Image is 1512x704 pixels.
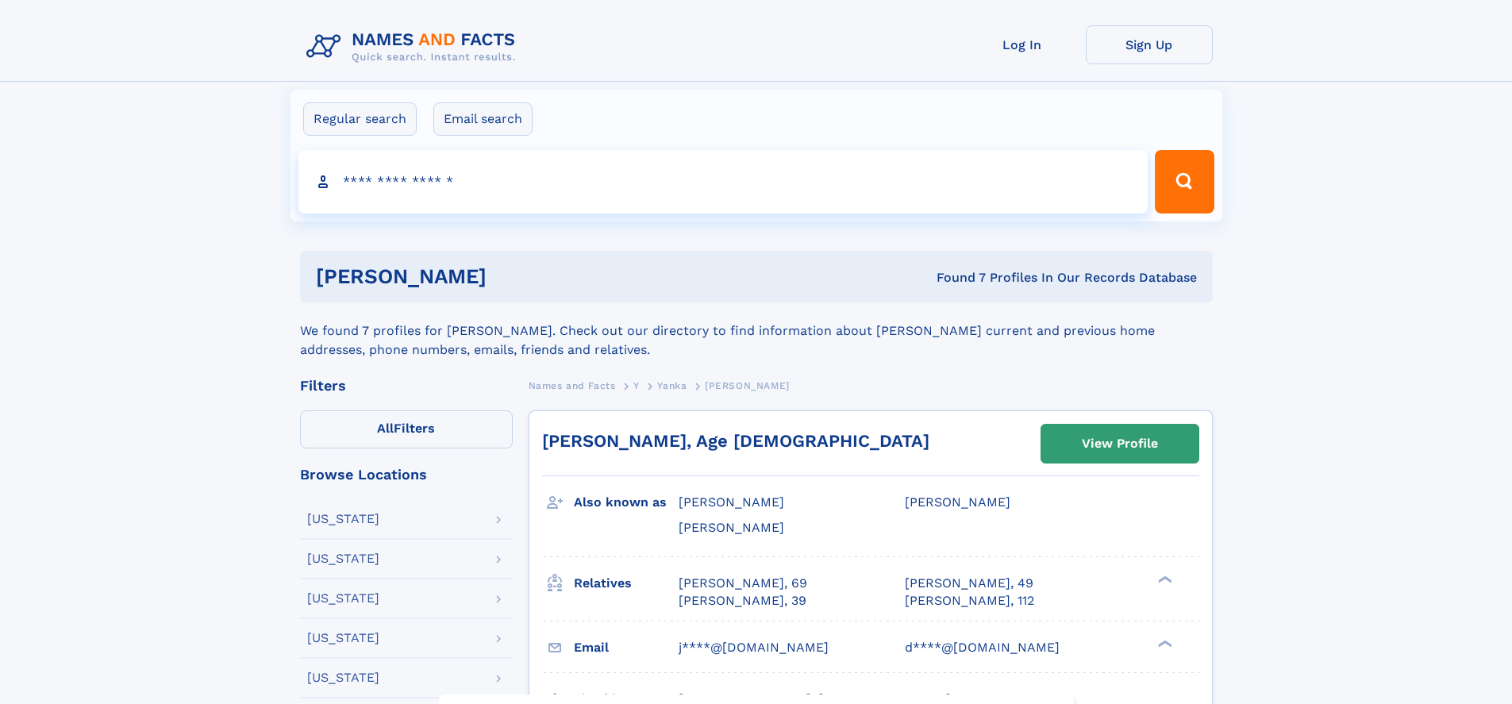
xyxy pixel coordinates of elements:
[316,267,712,287] h1: [PERSON_NAME]
[959,25,1086,64] a: Log In
[657,380,687,391] span: Yanka
[303,102,417,136] label: Regular search
[529,375,616,395] a: Names and Facts
[679,592,806,610] a: [PERSON_NAME], 39
[574,489,679,516] h3: Also known as
[1154,574,1173,584] div: ❯
[542,431,929,451] a: [PERSON_NAME], Age [DEMOGRAPHIC_DATA]
[1041,425,1198,463] a: View Profile
[298,150,1148,214] input: search input
[633,380,640,391] span: Y
[905,494,1010,510] span: [PERSON_NAME]
[574,634,679,661] h3: Email
[300,467,513,482] div: Browse Locations
[300,410,513,448] label: Filters
[433,102,533,136] label: Email search
[377,421,394,436] span: All
[679,520,784,535] span: [PERSON_NAME]
[1154,638,1173,648] div: ❯
[711,269,1197,287] div: Found 7 Profiles In Our Records Database
[307,592,379,605] div: [US_STATE]
[1086,25,1213,64] a: Sign Up
[300,379,513,393] div: Filters
[679,494,784,510] span: [PERSON_NAME]
[657,375,687,395] a: Yanka
[705,380,790,391] span: [PERSON_NAME]
[574,570,679,597] h3: Relatives
[307,552,379,565] div: [US_STATE]
[307,632,379,644] div: [US_STATE]
[307,671,379,684] div: [US_STATE]
[300,25,529,68] img: Logo Names and Facts
[1155,150,1214,214] button: Search Button
[679,575,807,592] a: [PERSON_NAME], 69
[905,575,1033,592] a: [PERSON_NAME], 49
[307,513,379,525] div: [US_STATE]
[633,375,640,395] a: Y
[905,592,1034,610] a: [PERSON_NAME], 112
[300,302,1213,360] div: We found 7 profiles for [PERSON_NAME]. Check out our directory to find information about [PERSON_...
[1082,425,1158,462] div: View Profile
